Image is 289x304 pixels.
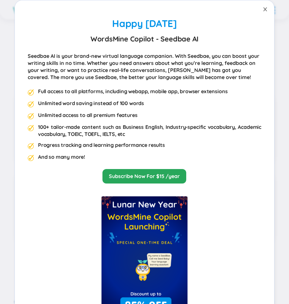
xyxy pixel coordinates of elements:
[28,125,34,131] img: premium
[112,17,177,30] span: Happy [DATE]
[28,101,34,108] img: premium
[38,100,144,108] div: Unlimited word saving instead of 100 words
[256,0,274,18] button: Close
[28,155,34,161] img: premium
[28,52,261,81] div: Seedbae AI is your brand-new virtual language companion. With Seedbae, you can boost your writing...
[38,123,261,138] div: 100+ tailor-made content such as Business English, Industry-specific vocabulary, Academic vocabul...
[38,112,138,120] div: Unlimited access to all premium features
[102,169,186,183] button: Subscribe Now For $15 /year
[28,89,34,96] img: premium
[109,173,180,180] a: Subscribe Now For $15 /year
[263,7,268,12] span: close
[28,143,34,149] img: premium
[38,141,165,149] div: Progress tracking and learning performance results
[38,153,85,161] div: And so many more!
[38,88,228,96] div: Full access to all platforms, including webapp, mobile app, browser extensions
[91,33,198,45] strong: WordsMine Copilot - Seedbae AI
[28,113,34,120] img: premium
